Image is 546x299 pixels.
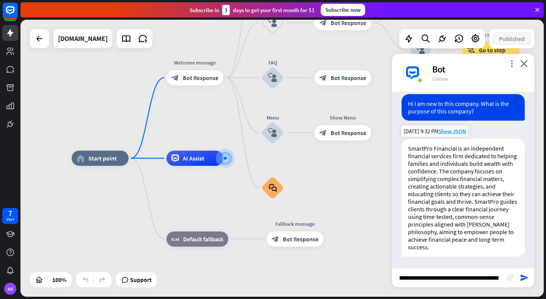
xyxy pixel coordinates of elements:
i: block_bot_response [171,74,179,82]
i: block_user_input [416,46,425,55]
div: Online [432,75,525,82]
i: block_fallback [171,235,179,243]
button: Published [492,32,532,46]
div: 7 [8,210,12,217]
div: Menu [250,114,295,121]
i: block_bot_response [271,235,279,243]
span: Default fallback [183,235,223,243]
span: AI Assist [183,154,204,162]
i: block_bot_response [319,129,327,137]
button: Open LiveChat chat widget [6,3,29,26]
div: [DATE] 9:32 PM [402,126,468,137]
span: Bot Response [331,129,366,137]
span: Bot Response [331,19,366,27]
i: send [520,273,529,282]
i: block_attachment [507,274,515,281]
div: days [6,217,14,222]
i: block_user_input [268,73,277,82]
div: Show Menu [309,114,377,121]
div: 100% [50,274,69,286]
div: Fallback message [261,220,329,228]
i: block_bot_response [319,19,327,27]
span: Show JSON [438,127,466,135]
div: Welcome message [161,59,229,66]
span: Support [130,274,152,286]
div: Subscribe in days to get your first month for $1 [190,5,315,15]
p: SmartPro Financial is an independent financial services firm dedicated to helping families and in... [408,145,518,251]
i: block_faq [269,184,277,192]
a: 7 days [2,208,18,224]
span: Start point [88,154,117,162]
div: Bot [432,63,525,75]
i: close [520,60,528,67]
div: smartprofinancial.com [58,29,108,48]
div: Subscribe now [321,4,365,16]
span: Bot Response [283,235,318,243]
div: No [398,31,443,39]
i: more_vert [508,60,515,67]
span: Go to step [479,46,505,54]
div: 3 [222,5,230,15]
i: home_2 [77,154,85,162]
i: block_user_input [268,128,277,137]
i: block_goto [467,46,475,54]
div: Hi I am new to this company. What is the purpose of this company? [402,94,525,121]
div: FAQ [250,59,295,66]
span: Bot Response [331,74,366,82]
span: Bot Response [183,74,218,82]
i: block_user_input [268,18,277,27]
i: block_bot_response [319,74,327,82]
div: AR [4,283,16,295]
